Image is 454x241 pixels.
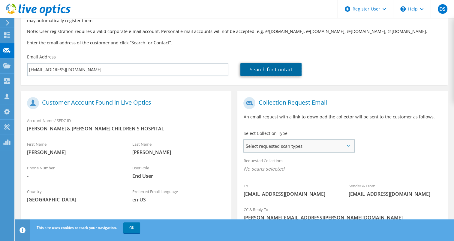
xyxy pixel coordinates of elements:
div: Preferred Email Language [126,185,232,206]
p: An email request with a link to download the collector will be sent to the customer as follows. [243,114,442,120]
label: Email Address [27,54,56,60]
div: Requested Collections [237,154,448,177]
span: [GEOGRAPHIC_DATA] [27,196,120,203]
span: [EMAIL_ADDRESS][DOMAIN_NAME] [243,191,337,197]
span: This site uses cookies to track your navigation. [37,225,117,230]
div: Account Name / SFDC ID [21,114,231,135]
h3: Enter the email address of the customer and click “Search for Contact”. [27,39,442,46]
span: - [27,173,120,179]
h1: Collection Request Email [243,97,439,109]
a: OK [123,222,140,233]
span: [EMAIL_ADDRESS][DOMAIN_NAME] [349,191,442,197]
div: To [237,180,343,200]
div: Phone Number [21,162,126,182]
div: Country [21,185,126,206]
div: CC & Reply To [237,203,448,224]
div: First Name [21,138,126,159]
svg: \n [400,6,406,12]
span: DS [438,4,447,14]
a: Search for Contact [240,63,302,76]
span: [PERSON_NAME][EMAIL_ADDRESS][PERSON_NAME][DOMAIN_NAME] [243,214,442,221]
span: [PERSON_NAME] & [PERSON_NAME] CHILDREN S HOSPITAL [27,125,225,132]
div: Last Name [126,138,232,159]
span: [PERSON_NAME] [132,149,226,156]
p: Note: User registration requires a valid corporate e-mail account. Personal e-mail accounts will ... [27,28,442,35]
div: Sender & From [343,180,448,200]
span: [PERSON_NAME] [27,149,120,156]
div: User Role [126,162,232,182]
h1: Customer Account Found in Live Optics [27,97,222,109]
span: en-US [132,196,226,203]
span: No scans selected [243,165,442,172]
label: Select Collection Type [243,130,287,136]
span: Select requested scan types [244,140,353,152]
span: End User [132,173,226,179]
